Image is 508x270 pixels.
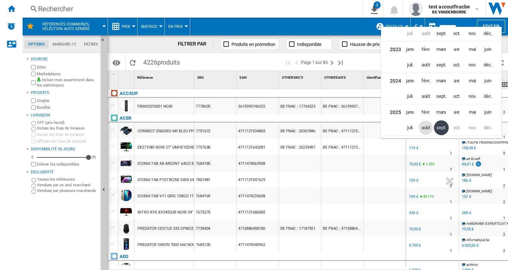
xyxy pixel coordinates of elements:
td: November 2022 [465,26,480,42]
td: February 2025 [418,104,434,120]
span: juin [481,42,495,56]
span: août [419,121,433,135]
span: [DOMAIN_NAME] [466,189,492,193]
div: BE FNAC : 20239497 [279,139,321,155]
td: October 2023 [449,57,465,73]
div: 186 € [461,177,471,184]
label: OFF (prix facial) [37,120,98,125]
div: 4711121541629 [237,171,279,187]
td: January 2024 [403,73,418,89]
div: 119 € [408,145,418,152]
div: 0 [30,155,35,160]
td: July 2025 [403,120,418,136]
button: Masquer [101,35,109,48]
div: ICONIA TAB P1011K25X GRIS 64GO 10.4" NTLFREE001 [138,172,232,188]
span: ayfema [466,263,477,266]
div: 94,01 € [461,161,482,168]
span: [DOMAIN_NAME] [466,173,492,177]
div: CONNECT ENDURO M3 BLEU FFG2DTA001 [138,123,212,139]
span: avr. [450,105,464,119]
div: Délai de livraison : 9 jours [503,150,505,157]
div: Délai de livraison : 1 jour [450,215,452,222]
button: Dernière page [336,54,345,71]
td: July 2022 [403,26,418,42]
div: Délai de livraison : 1 jour [450,150,452,157]
div: Sort None [120,71,134,82]
span: janv. [403,105,417,119]
button: Prix [122,18,134,35]
div: Disponibilité 90 Jours [31,146,98,152]
label: Afficher les frais de livraison [37,139,98,144]
span: janv. [403,74,417,88]
span: févr. [419,42,433,56]
span: En Prix [168,24,183,29]
div: 79,99 € [409,162,421,167]
td: September 2024 [434,89,449,104]
div: 7751672 [194,122,236,139]
div: 2 [374,1,381,8]
div: 4711474340962 [237,236,279,252]
button: Page suivante [328,54,336,71]
td: September 2025 [434,120,449,136]
label: Vendues par plusieurs marchands [37,188,98,193]
label: Bundles [37,105,98,110]
td: November 2025 [465,120,480,136]
div: NITRO XV5 XV345CUR NOIR 34" UMCX5EEV05 [138,204,218,221]
div: Référence Sort None [136,71,194,82]
span: nov. [465,89,479,103]
td: February 2024 [418,73,434,89]
button: Indisponible [286,38,332,50]
span: mai [465,74,479,88]
div: 79,95 € [462,227,474,232]
div: 159 € [409,178,418,183]
td: December 2025 [480,120,501,136]
span: sept. [434,26,448,41]
div: Sort None [196,71,236,82]
span: nov. [465,26,479,41]
div: FBW03210001 NOIR [138,98,172,115]
div: 5 799 € [409,243,421,248]
div: SKU Sort None [196,71,236,82]
div: Délai de livraison : 1 jour [503,166,505,173]
div: 4711121534805 [237,122,279,139]
span: 4226 [140,54,183,69]
div: Sort None [323,71,363,82]
button: € [414,18,421,35]
img: alerts-logo.svg [7,22,16,30]
div: Délai de livraison : 7 jours [450,166,452,173]
span: Page 1 sur 85 [301,54,328,71]
div: 199 € [408,193,418,200]
span: Indisponible [297,42,321,47]
div: EAN Sort None [238,71,279,82]
div: 79,95 € [461,226,474,233]
label: Sites [37,65,98,70]
div: 4710886458180 [237,220,279,236]
i: % [423,193,427,202]
span: Produits en promotion [231,42,275,47]
td: May 2024 [465,73,480,89]
div: 4711121642081 [237,139,279,155]
div: Délai de livraison : 2 jours [503,247,505,254]
label: Vendues par un seul marchand [37,182,98,188]
div: 7684169 [194,187,236,204]
button: Hausse de prix [339,38,385,50]
span: 1.25 [426,162,432,166]
div: Sort None [280,71,321,82]
div: Délai de livraison : 1 jour [503,134,505,141]
div: 5 799 € [408,242,421,249]
div: BE FNAC : 4711121534805 [321,122,363,139]
div: Délai de livraison : 2 jours [503,182,505,190]
div: ICONIA TAB A8 ARGENT 64GO 8.7" NTLGWEE001 [138,156,223,172]
span: juin [481,74,495,88]
span: oct. [450,26,464,41]
md-tab-item: Filtres [80,40,102,49]
td: April 2024 [449,73,465,89]
div: 199 € [409,194,418,199]
td: September 2023 [434,57,449,73]
span: sept. [434,89,448,103]
span: EAN [240,76,247,79]
div: BE FNAC : 17187921 [279,220,321,236]
input: Afficher les frais de livraison [31,162,36,167]
label: Marketplaces [37,71,98,77]
div: 79,99 € [408,161,421,168]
